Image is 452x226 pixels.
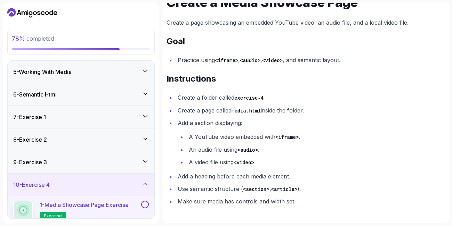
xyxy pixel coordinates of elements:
[215,58,238,64] code: <iframe>
[167,36,445,47] h2: Goal
[44,213,62,219] span: exercise
[176,106,445,116] li: Create a page called inside the folder.
[12,35,54,42] span: completed
[176,118,445,167] li: Add a section displaying:
[8,151,154,173] button: 9-Exercise 3
[176,196,445,206] li: Make sure media has controls and width set.
[8,128,154,151] button: 8-Exercise 2
[8,61,154,83] button: 5-Working With Media
[167,18,445,27] p: Create a page showcasing an embedded YouTube video, an audio file, and a local video file.
[13,135,47,144] h3: 8 - Exercise 2
[187,145,445,155] li: An audio file using .
[234,95,264,101] code: exercise-4
[8,83,154,106] button: 6-Semantic Html
[7,7,57,18] a: Dashboard
[12,35,25,42] span: 78 %
[13,158,47,166] h3: 9 - Exercise 3
[176,184,445,194] li: Use semantic structure ( , ).
[187,157,445,167] li: A video file using .
[234,160,254,166] code: <video>
[240,58,260,64] code: <audio>
[40,201,129,209] p: 1 - Media Showcase Page Exercise
[176,55,445,65] li: Practice using , , , and semantic layout.
[232,108,261,114] code: media.html
[237,148,258,153] code: <audio>
[167,73,445,84] h2: Instructions
[271,187,298,192] code: <article>
[13,113,46,121] h3: 7 - Exercise 1
[8,106,154,128] button: 7-Exercise 1
[8,174,154,196] button: 10-Exercise 4
[275,135,299,140] code: <iframe>
[243,187,269,192] code: <section>
[13,201,149,220] button: 1-Media Showcase Page Exerciseexercise
[262,58,283,64] code: <video>
[13,90,57,99] h3: 6 - Semantic Html
[176,93,445,103] li: Create a folder called
[176,171,445,181] li: Add a heading before each media element.
[13,68,72,76] h3: 5 - Working With Media
[187,132,445,142] li: A YouTube video embedded with .
[13,181,50,189] h3: 10 - Exercise 4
